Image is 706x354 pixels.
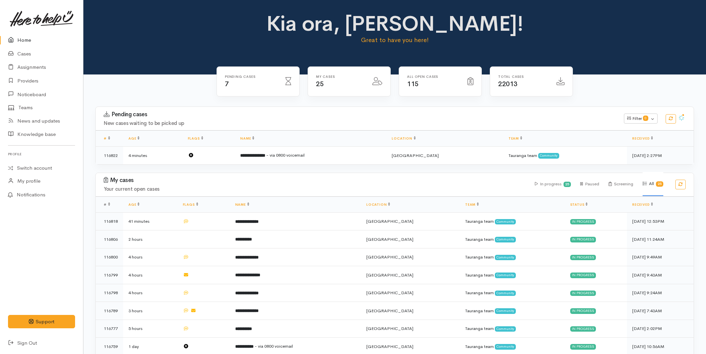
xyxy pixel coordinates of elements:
[104,186,527,192] h4: Your current open cases
[225,75,277,78] h6: Pending cases
[627,248,694,266] td: [DATE] 9:49AM
[366,202,390,207] a: Location
[498,80,517,88] span: 22013
[538,153,559,158] span: Community
[366,308,413,314] span: [GEOGRAPHIC_DATA]
[407,75,459,78] h6: All Open cases
[495,326,516,332] span: Community
[235,202,249,207] a: Name
[123,248,178,266] td: 4 hours
[123,302,178,320] td: 3 hours
[366,326,413,331] span: [GEOGRAPHIC_DATA]
[104,121,616,126] h4: New cases waiting to be picked up
[495,308,516,314] span: Community
[570,273,596,278] div: In progress
[123,212,178,230] td: 41 minutes
[460,302,565,320] td: Tauranga team
[366,272,413,278] span: [GEOGRAPHIC_DATA]
[632,202,653,207] a: Received
[580,172,599,196] div: Paused
[96,284,123,302] td: 116798
[643,116,648,121] span: 0
[570,219,596,224] div: In progress
[96,147,123,164] td: 116822
[570,326,596,332] div: In progress
[460,266,565,284] td: Tauranga team
[632,136,653,141] a: Received
[460,212,565,230] td: Tauranga team
[570,308,596,314] div: In progress
[225,80,229,88] span: 7
[609,172,633,196] div: Screening
[266,152,305,158] span: - via 0800 voicemail
[316,75,364,78] h6: My cases
[104,202,110,207] span: #
[535,172,571,196] div: In progress
[627,284,694,302] td: [DATE] 9:24AM
[183,202,198,207] a: Flags
[460,284,565,302] td: Tauranga team
[104,111,616,118] h3: Pending cases
[366,344,413,349] span: [GEOGRAPHIC_DATA]
[627,266,694,284] td: [DATE] 9:43AM
[498,75,549,78] h6: Total cases
[495,255,516,260] span: Community
[570,202,588,207] a: Status
[495,237,516,242] span: Community
[643,172,663,196] div: All
[392,136,415,141] a: Location
[123,320,178,338] td: 5 hours
[8,150,75,159] h6: Profile
[366,254,413,260] span: [GEOGRAPHIC_DATA]
[407,80,419,88] span: 115
[123,147,183,164] td: 4 minutes
[627,230,694,248] td: [DATE] 11:24AM
[495,219,516,224] span: Community
[96,302,123,320] td: 116789
[240,136,254,141] a: Name
[627,302,694,320] td: [DATE] 7:43AM
[255,343,293,349] span: - via 0800 voicemail
[460,230,565,248] td: Tauranga team
[128,202,139,207] a: Age
[495,291,516,296] span: Community
[128,136,139,141] a: Age
[247,12,543,35] h1: Kia ora, [PERSON_NAME]!
[392,153,439,158] span: [GEOGRAPHIC_DATA]
[104,177,527,184] h3: My cases
[96,320,123,338] td: 116777
[503,147,627,164] td: Tauranga team
[627,320,694,338] td: [DATE] 2:02PM
[123,284,178,302] td: 4 hours
[495,273,516,278] span: Community
[96,230,123,248] td: 116806
[316,80,324,88] span: 25
[565,182,569,186] b: 25
[570,291,596,296] div: In progress
[96,266,123,284] td: 116799
[96,248,123,266] td: 116800
[627,147,694,164] td: [DATE] 2:27PM
[96,212,123,230] td: 116818
[188,136,203,141] a: Flags
[8,315,75,329] button: Support
[624,114,658,124] button: Filter0
[104,136,110,141] a: #
[366,236,413,242] span: [GEOGRAPHIC_DATA]
[495,344,516,349] span: Community
[123,266,178,284] td: 4 hours
[627,212,694,230] td: [DATE] 12:53PM
[366,290,413,296] span: [GEOGRAPHIC_DATA]
[658,182,662,186] b: 25
[465,202,479,207] a: Team
[366,218,413,224] span: [GEOGRAPHIC_DATA]
[508,136,522,141] a: Team
[460,248,565,266] td: Tauranga team
[570,344,596,349] div: In progress
[570,237,596,242] div: In progress
[247,35,543,45] p: Great to have you here!
[460,320,565,338] td: Tauranga team
[123,230,178,248] td: 2 hours
[570,255,596,260] div: In progress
